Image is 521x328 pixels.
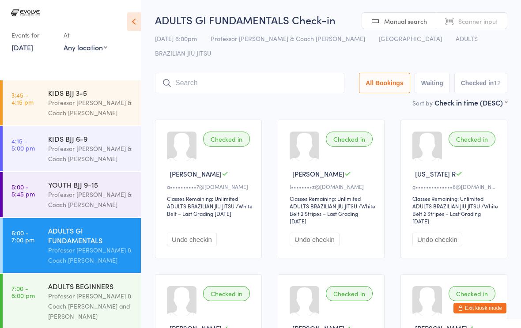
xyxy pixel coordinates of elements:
[11,285,35,299] time: 7:00 - 8:00 pm
[48,226,133,245] div: ADULTS GI FUNDAMENTALS
[292,169,344,178] span: [PERSON_NAME]
[48,291,133,321] div: Professor [PERSON_NAME] & Coach [PERSON_NAME] and [PERSON_NAME]
[3,172,141,217] a: 5:00 -5:45 pmYOUTH BJJ 9-15Professor [PERSON_NAME] & Coach [PERSON_NAME]
[167,183,253,190] div: a••••••••••7@[DOMAIN_NAME]
[170,169,222,178] span: [PERSON_NAME]
[11,229,34,243] time: 6:00 - 7:00 pm
[48,245,133,265] div: Professor [PERSON_NAME] & Coach [PERSON_NAME]
[48,281,133,291] div: ADULTS BEGINNERS
[48,88,133,98] div: KIDS BJJ 3-5
[64,28,107,42] div: At
[412,202,480,210] div: ADULTS BRAZILIAN JIU JITSU
[48,189,133,210] div: Professor [PERSON_NAME] & Coach [PERSON_NAME]
[290,202,357,210] div: ADULTS BRAZILIAN JIU JITSU
[412,98,433,107] label: Sort by
[326,132,373,147] div: Checked in
[3,218,141,273] a: 6:00 -7:00 pmADULTS GI FUNDAMENTALSProfessor [PERSON_NAME] & Coach [PERSON_NAME]
[454,73,507,93] button: Checked in12
[326,286,373,301] div: Checked in
[449,286,495,301] div: Checked in
[290,233,340,246] button: Undo checkin
[494,79,501,87] div: 12
[11,42,33,52] a: [DATE]
[359,73,410,93] button: All Bookings
[11,137,35,151] time: 4:15 - 5:00 pm
[415,169,456,178] span: [US_STATE] R
[384,17,427,26] span: Manual search
[453,303,506,313] button: Exit kiosk mode
[48,98,133,118] div: Professor [PERSON_NAME] & Coach [PERSON_NAME]
[167,195,253,202] div: Classes Remaining: Unlimited
[412,183,498,190] div: g••••••••••••••8@[DOMAIN_NAME]
[155,12,507,27] h2: ADULTS GI FUNDAMENTALS Check-in
[48,180,133,189] div: YOUTH BJJ 9-15
[379,34,442,43] span: [GEOGRAPHIC_DATA]
[11,183,35,197] time: 5:00 - 5:45 pm
[155,73,344,93] input: Search
[203,132,250,147] div: Checked in
[3,126,141,171] a: 4:15 -5:00 pmKIDS BJJ 6-9Professor [PERSON_NAME] & Coach [PERSON_NAME]
[415,73,450,93] button: Waiting
[11,91,34,106] time: 3:45 - 4:15 pm
[9,7,42,19] img: Evolve Brazilian Jiu Jitsu
[11,28,55,42] div: Events for
[412,202,498,225] span: / White Belt 2 Stripes – Last Grading [DATE]
[211,34,365,43] span: Professor [PERSON_NAME] & Coach [PERSON_NAME]
[449,132,495,147] div: Checked in
[64,42,107,52] div: Any location
[412,195,498,202] div: Classes Remaining: Unlimited
[155,34,197,43] span: [DATE] 6:00pm
[203,286,250,301] div: Checked in
[458,17,498,26] span: Scanner input
[434,98,507,107] div: Check in time (DESC)
[290,202,375,225] span: / White Belt 2 Stripes – Last Grading [DATE]
[167,202,234,210] div: ADULTS BRAZILIAN JIU JITSU
[290,195,375,202] div: Classes Remaining: Unlimited
[3,80,141,125] a: 3:45 -4:15 pmKIDS BJJ 3-5Professor [PERSON_NAME] & Coach [PERSON_NAME]
[290,183,375,190] div: l••••••••z@[DOMAIN_NAME]
[48,134,133,143] div: KIDS BJJ 6-9
[167,233,217,246] button: Undo checkin
[412,233,462,246] button: Undo checkin
[48,143,133,164] div: Professor [PERSON_NAME] & Coach [PERSON_NAME]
